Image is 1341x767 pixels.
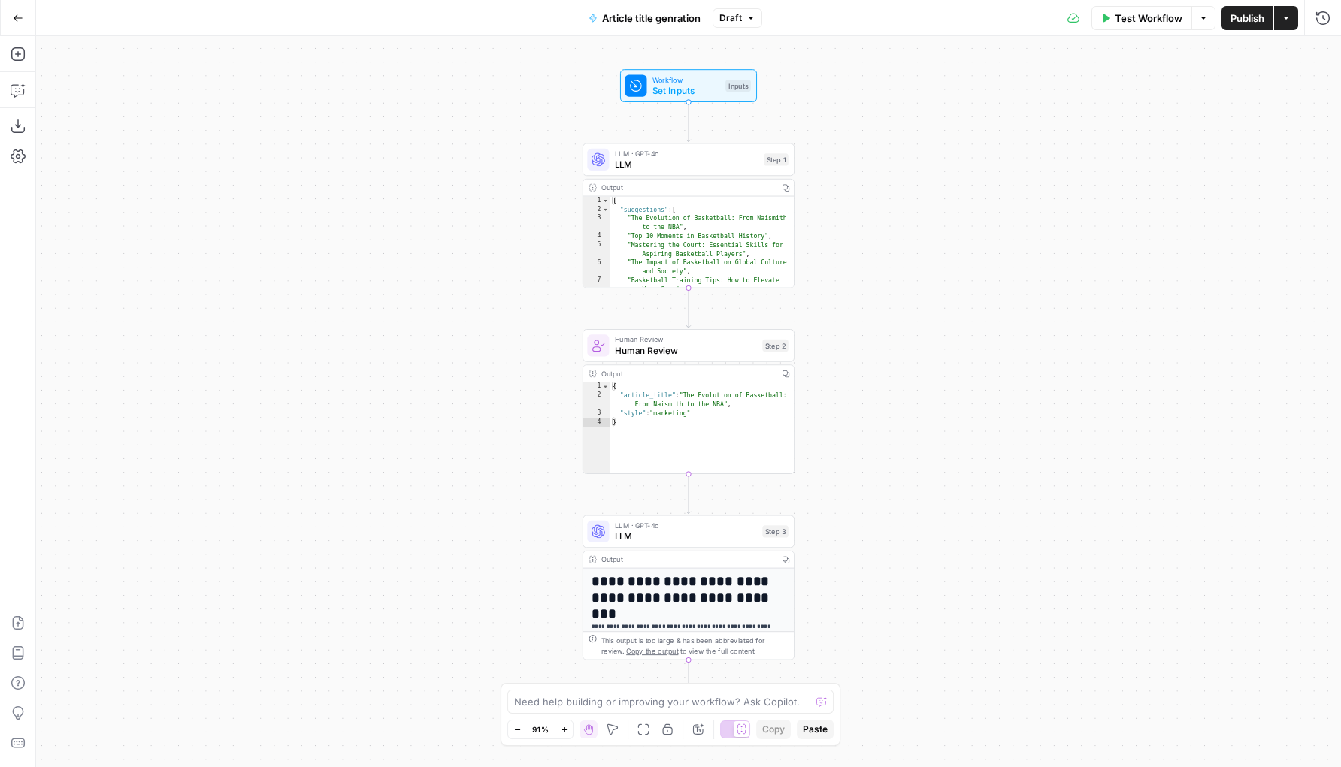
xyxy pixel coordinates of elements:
[601,635,789,657] div: This output is too large & has been abbreviated for review. to view the full content.
[803,723,828,736] span: Paste
[1091,6,1191,30] button: Test Workflow
[602,11,701,26] span: Article title genration
[615,520,757,531] span: LLM · GPT-4o
[583,409,610,418] div: 3
[583,196,610,205] div: 1
[583,205,610,214] div: 2
[601,182,773,193] div: Output
[762,723,785,736] span: Copy
[583,143,795,288] div: LLM · GPT-4oLLMStep 1Output{ "suggestions":[ "The Evolution of Basketball: From Naismith to the N...
[762,525,789,537] div: Step 3
[686,474,690,514] g: Edge from step_2 to step_3
[797,720,834,739] button: Paste
[764,153,789,165] div: Step 1
[601,554,773,565] div: Output
[686,288,690,328] g: Edge from step_1 to step_2
[583,69,795,102] div: WorkflowSet InputsInputs
[532,723,549,735] span: 91%
[626,647,678,655] span: Copy the output
[583,232,610,241] div: 4
[756,720,791,739] button: Copy
[615,343,757,357] span: Human Review
[615,148,758,159] span: LLM · GPT-4o
[686,102,690,142] g: Edge from start to step_1
[652,83,720,97] span: Set Inputs
[652,74,720,86] span: Workflow
[580,6,710,30] button: Article title genration
[615,530,757,543] span: LLM
[601,368,773,379] div: Output
[583,391,610,409] div: 2
[583,418,610,427] div: 4
[1221,6,1273,30] button: Publish
[601,196,609,205] span: Toggle code folding, rows 1 through 9
[719,11,742,25] span: Draft
[583,258,610,276] div: 6
[583,214,610,232] div: 3
[583,329,795,474] div: Human ReviewHuman ReviewStep 2Output{ "article_title":"The Evolution of Basketball: From Naismith...
[615,158,758,171] span: LLM
[601,382,609,391] span: Toggle code folding, rows 1 through 4
[1115,11,1182,26] span: Test Workflow
[725,80,751,92] div: Inputs
[1231,11,1264,26] span: Publish
[686,660,690,699] g: Edge from step_3 to end
[583,276,610,294] div: 7
[615,334,757,345] span: Human Review
[762,340,789,352] div: Step 2
[601,205,609,214] span: Toggle code folding, rows 2 through 8
[583,382,610,391] div: 1
[713,8,762,28] button: Draft
[583,241,610,259] div: 5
